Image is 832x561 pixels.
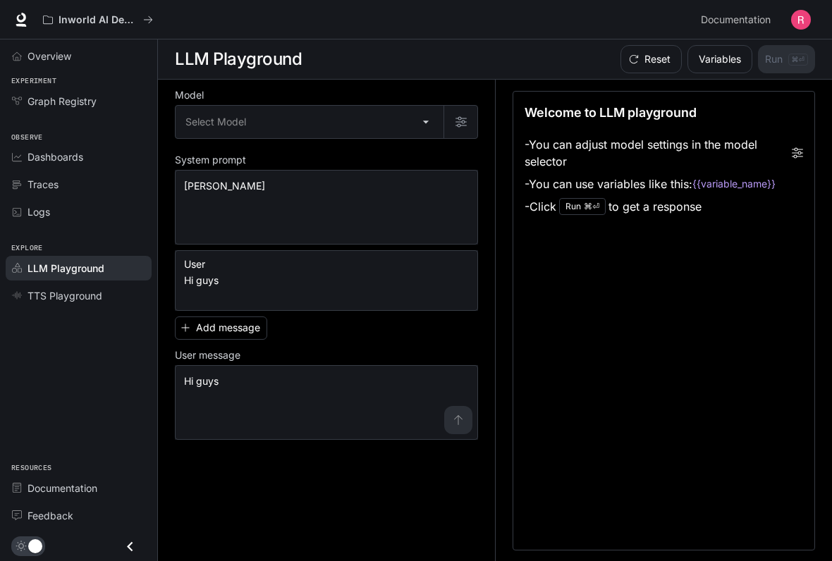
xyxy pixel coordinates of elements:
span: Select Model [185,115,246,129]
code: {{variable_name}} [692,177,776,191]
button: Variables [687,45,752,73]
a: TTS Playground [6,283,152,308]
p: Inworld AI Demos [59,14,137,26]
span: Dark mode toggle [28,538,42,553]
a: Logs [6,199,152,224]
p: User message [175,350,240,360]
p: ⌘⏎ [584,202,599,211]
a: Documentation [695,6,781,34]
p: Welcome to LLM playground [525,103,697,122]
span: Documentation [701,11,771,29]
a: Traces [6,172,152,197]
span: LLM Playground [27,261,104,276]
a: Feedback [6,503,152,528]
span: Logs [27,204,50,219]
span: Feedback [27,508,73,523]
button: All workspaces [37,6,159,34]
span: Dashboards [27,149,83,164]
a: Graph Registry [6,89,152,113]
a: LLM Playground [6,256,152,280]
button: User [181,253,223,276]
div: Run [559,198,606,215]
h1: LLM Playground [175,45,302,73]
a: Documentation [6,476,152,500]
span: Graph Registry [27,94,97,109]
p: System prompt [175,155,246,165]
span: Traces [27,177,59,192]
button: Reset [620,45,682,73]
button: Add message [175,316,267,340]
a: Overview [6,44,152,68]
button: Close drawer [114,532,146,561]
li: - Click to get a response [525,195,803,218]
button: User avatar [787,6,815,34]
div: Select Model [176,106,443,138]
a: Dashboards [6,144,152,169]
li: - You can use variables like this: [525,173,803,195]
span: Documentation [27,481,97,495]
span: Overview [27,49,71,63]
p: Model [175,90,204,100]
span: TTS Playground [27,288,102,303]
img: User avatar [791,10,811,30]
li: - You can adjust model settings in the model selector [525,133,803,173]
